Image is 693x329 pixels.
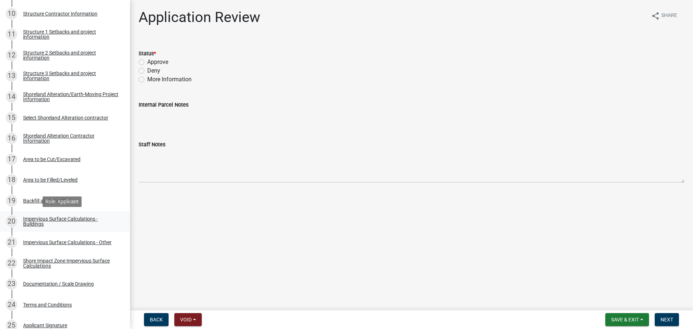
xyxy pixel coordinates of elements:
label: Status [139,51,156,56]
div: Documentation / Scale Drawing [23,281,94,286]
div: 11 [6,29,17,40]
div: Structure Contractor Information [23,11,97,16]
div: Shore Impact Zone Impervious Surface Calculations [23,258,118,268]
div: Area to be Cut/Excavated [23,157,80,162]
div: Structure 3 Setbacks and project information [23,71,118,81]
div: 22 [6,257,17,269]
div: Shoreland Alteration/Earth-Moving Project Information [23,92,118,102]
button: Void [174,313,202,326]
div: Area to be Filled/Leveled [23,177,78,182]
span: Void [180,317,192,322]
div: Terms and Conditions [23,302,72,307]
div: 15 [6,112,17,124]
div: 19 [6,195,17,207]
span: Next [661,317,673,322]
label: Deny [147,66,160,75]
div: 16 [6,133,17,144]
label: Staff Notes [139,142,165,147]
i: share [651,12,660,20]
div: Shoreland Alteration Contractor Information [23,133,118,143]
div: Role: Applicant [43,196,82,207]
div: 12 [6,49,17,61]
div: 13 [6,70,17,82]
div: Select Shoreland Alteration contractor [23,115,108,120]
div: 10 [6,8,17,20]
div: 24 [6,299,17,311]
button: Save & Exit [605,313,649,326]
div: Structure 1 Setbacks and project information [23,29,118,39]
div: 23 [6,278,17,290]
span: Save & Exit [611,317,639,322]
div: Impervious Surface Calculations - Other [23,240,112,245]
div: 17 [6,153,17,165]
label: Internal Parcel Notes [139,103,188,108]
button: shareShare [645,9,683,23]
div: Applicant Signature [23,323,67,328]
div: 21 [6,237,17,248]
button: Next [655,313,679,326]
div: Impervious Surface Calculations - Buildings [23,216,118,226]
span: Share [661,12,677,20]
h1: Application Review [139,9,260,26]
div: 18 [6,174,17,186]
label: Approve [147,58,168,66]
div: Structure 2 Setbacks and project information [23,50,118,60]
div: Backfill at foundation [23,198,71,203]
span: Back [150,317,163,322]
div: 20 [6,216,17,227]
div: 14 [6,91,17,103]
button: Back [144,313,169,326]
label: More Information [147,75,192,84]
